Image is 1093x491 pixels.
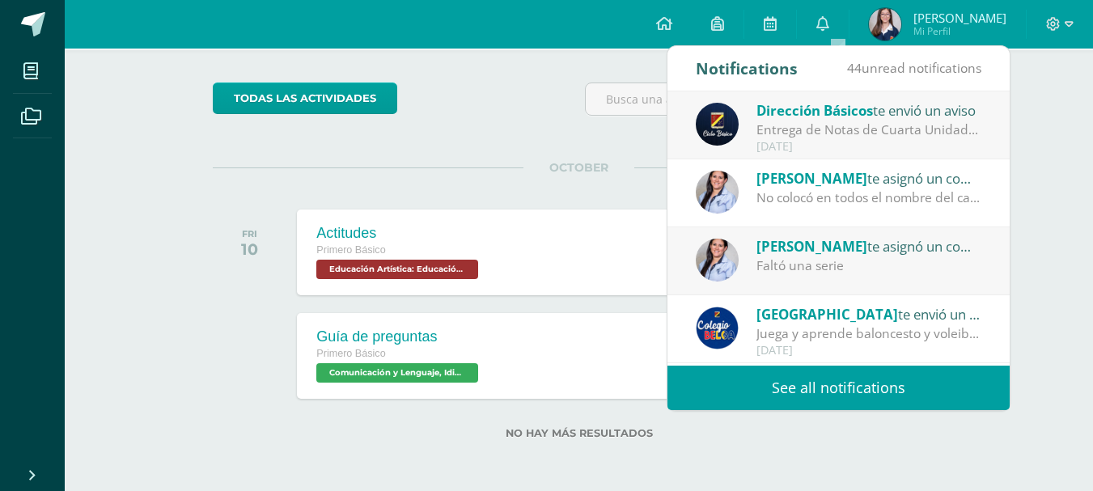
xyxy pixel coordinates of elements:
div: No colocó en todos el nombre del cambio. [756,188,981,207]
div: [DATE] [756,140,981,154]
a: See all notifications [667,366,1010,410]
div: Faltó una serie [756,256,981,275]
div: Guía de preguntas [316,328,482,345]
div: 10 [241,239,258,259]
img: 0646c603305e492e036751be5baa2b77.png [869,8,901,40]
div: Entrega de Notas de Cuarta Unidad: Estimados padres y madres de familia: Reciban un cordial salud... [756,121,981,139]
img: aa878318b5e0e33103c298c3b86d4ee8.png [696,239,739,281]
span: Primero Básico [316,244,385,256]
span: [PERSON_NAME] [756,169,867,188]
div: Juega y aprende baloncesto y voleibol: ¡Participa en nuestro Curso de Vacaciones! Costo: Q300.00 ... [756,324,981,343]
input: Busca una actividad próxima aquí... [586,83,944,115]
span: Educación Artística: Educación Musical 'A' [316,260,478,279]
span: OCTOBER [523,160,634,175]
div: te envió un aviso [756,99,981,121]
span: Mi Perfil [913,24,1006,38]
span: 44 [847,59,862,77]
img: 0125c0eac4c50c44750533c4a7747585.png [696,103,739,146]
span: [GEOGRAPHIC_DATA] [756,305,898,324]
div: te asignó un comentario en 'Experimentos cambios de estado de la materia' para 'Ciencias Naturales' [756,167,981,188]
div: Notifications [696,46,798,91]
span: Primero Básico [316,348,385,359]
span: Dirección Básicos [756,101,873,120]
span: [PERSON_NAME] [756,237,867,256]
div: [DATE] [756,344,981,358]
span: [PERSON_NAME] [913,10,1006,26]
img: 919ad801bb7643f6f997765cf4083301.png [696,307,739,349]
div: Actitudes [316,225,482,242]
span: unread notifications [847,59,981,77]
div: FRI [241,228,258,239]
div: te asignó un comentario en 'Páginas del libro Propiedades y cambios de estado de la materia' para... [756,235,981,256]
div: te envió un aviso [756,303,981,324]
a: todas las Actividades [213,83,397,114]
label: No hay más resultados [213,427,945,439]
img: aa878318b5e0e33103c298c3b86d4ee8.png [696,171,739,214]
span: Comunicación y Lenguaje, Idioma Español 'A' [316,363,478,383]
